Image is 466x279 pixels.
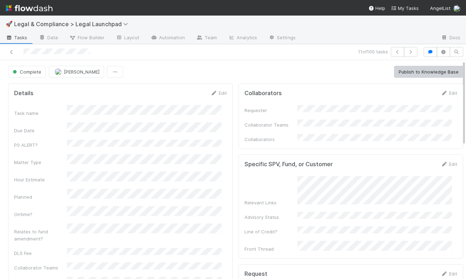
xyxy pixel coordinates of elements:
div: Planned [14,193,67,200]
span: 🚀 [6,21,13,27]
div: Help [368,5,385,12]
div: Hour Estimate [14,176,67,183]
a: Edit [441,271,457,277]
div: Advisory Status [244,214,297,221]
div: Due Date [14,127,67,134]
span: Legal & Compliance > Legal Launchpad [14,21,132,28]
img: logo-inverted-e16ddd16eac7371096b0.svg [6,2,53,14]
a: Settings [263,33,301,44]
div: Collaborator Teams [14,264,67,271]
button: [PERSON_NAME] [49,66,104,78]
a: Automation [145,33,190,44]
h5: Request [244,271,267,278]
div: Task name [14,110,67,117]
span: AngelList [430,5,450,11]
span: [PERSON_NAME] [64,69,99,75]
a: Docs [435,33,466,44]
h5: Collaborators [244,90,282,97]
a: Analytics [223,33,263,44]
div: Front Thread [244,245,297,252]
div: DLS Fee [14,250,67,257]
span: Complete [11,69,41,75]
span: My Tasks [391,5,419,11]
img: avatar_b5be9b1b-4537-4870-b8e7-50cc2287641b.png [55,68,62,75]
div: Matter Type [14,159,67,166]
button: Publish to Knowledge Base [394,66,463,78]
a: Team [190,33,223,44]
div: Relevant Links [244,199,297,206]
div: Ontime? [14,211,67,218]
div: Collaborator Teams [244,121,297,128]
a: Edit [441,161,457,167]
h5: Details [14,90,34,97]
div: P0 ALERT? [14,141,67,149]
a: Data [33,33,63,44]
span: Tasks [6,34,28,41]
div: Line of Credit? [244,228,297,235]
a: Layout [110,33,145,44]
a: Flow Builder [63,33,110,44]
span: Flow Builder [69,34,104,41]
img: avatar_6811aa62-070e-4b0a-ab85-15874fb457a1.png [453,5,460,12]
div: Collaborators [244,136,297,143]
button: Complete [8,66,46,78]
a: Edit [210,90,227,96]
a: Edit [441,90,457,96]
span: 11 of 100 tasks [358,48,388,55]
a: My Tasks [391,5,419,12]
div: Requester [244,107,297,114]
div: Relates to fund amendment? [14,228,67,242]
h5: Specific SPV, Fund, or Customer [244,161,333,168]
